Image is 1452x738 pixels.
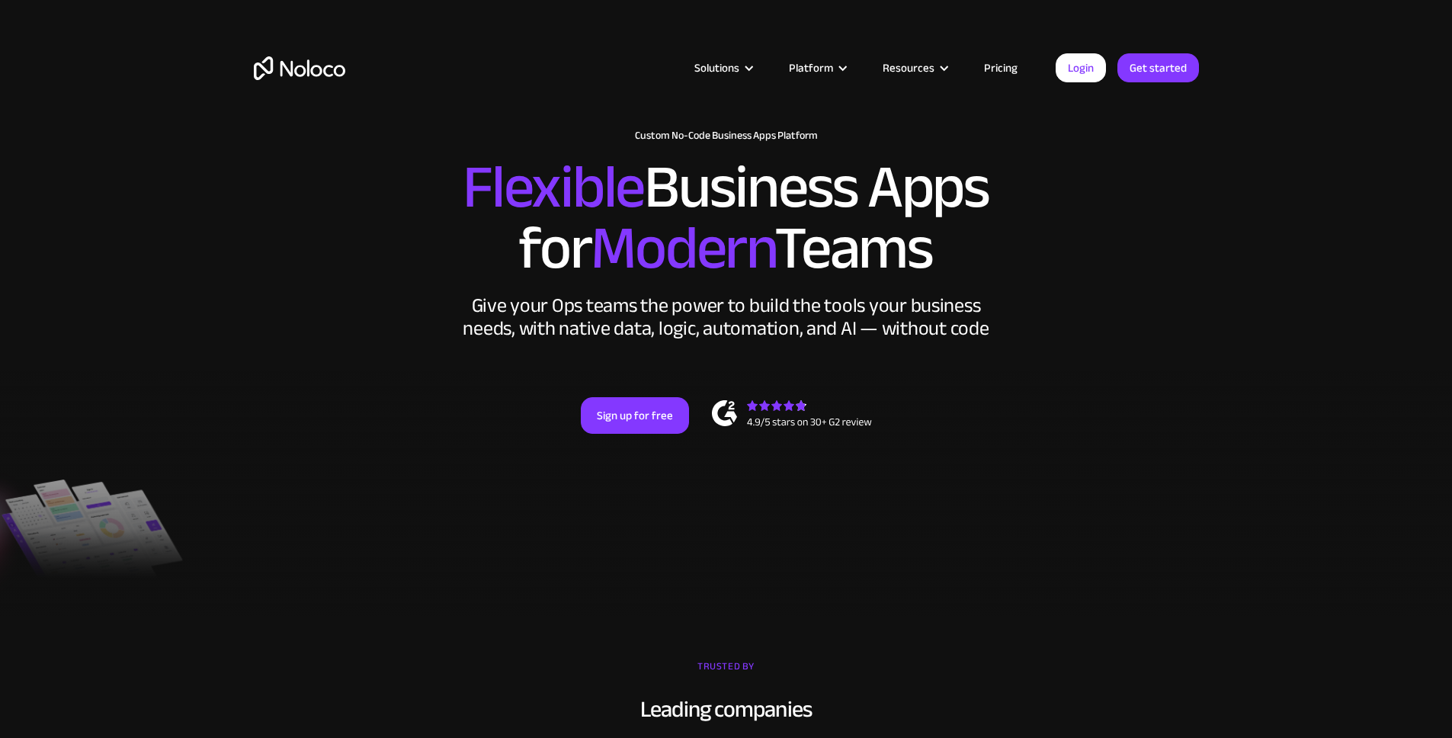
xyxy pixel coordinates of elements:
h2: Business Apps for Teams [254,157,1199,279]
div: Give your Ops teams the power to build the tools your business needs, with native data, logic, au... [460,294,993,340]
div: Platform [770,58,864,78]
div: Resources [864,58,965,78]
a: Pricing [965,58,1037,78]
a: Sign up for free [581,397,689,434]
span: Flexible [463,130,644,244]
div: Resources [883,58,934,78]
div: Platform [789,58,833,78]
div: Solutions [694,58,739,78]
a: Login [1056,53,1106,82]
a: Get started [1117,53,1199,82]
span: Modern [591,191,774,305]
div: Solutions [675,58,770,78]
a: home [254,56,345,80]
